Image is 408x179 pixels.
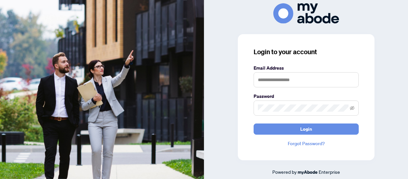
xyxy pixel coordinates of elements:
span: Powered by [272,169,297,175]
a: Forgot Password? [254,140,359,147]
label: Email Address [254,64,359,72]
button: Login [254,123,359,135]
img: ma-logo [273,3,339,23]
label: Password [254,93,359,100]
span: Enterprise [319,169,340,175]
span: Login [300,124,312,134]
h3: Login to your account [254,47,359,56]
span: eye-invisible [350,106,354,110]
a: myAbode [298,168,318,176]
